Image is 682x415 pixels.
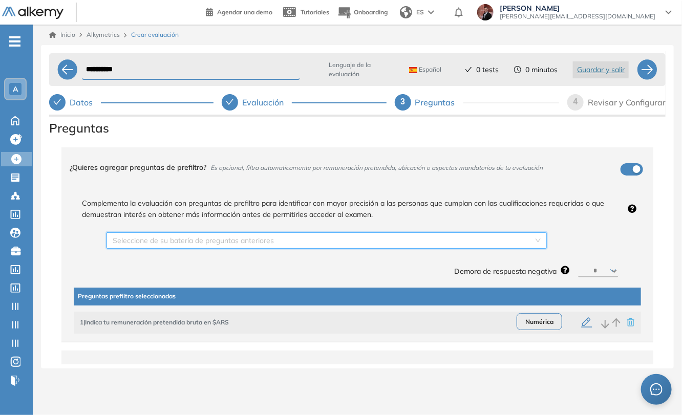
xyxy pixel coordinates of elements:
img: Logo [2,7,63,19]
span: 4 [573,97,578,106]
span: Demora de respuesta negativa [454,266,557,277]
span: Preguntas [49,119,666,137]
button: Guardar y salir [573,61,629,78]
div: 4Revisar y Configurar [567,94,666,111]
div: Revisar y Configurar [588,94,666,111]
span: 0 minutos [525,64,558,75]
span: 3 [400,97,405,106]
div: ¿Quieres agregar preguntas adicionales?Es opcional, carga tu propio desafío, solicitá una video p... [61,351,653,390]
span: Es opcional, filtra automaticamente por remuneración pretendida, ubicación o aspectos mandatorios... [210,164,543,171]
span: ES [416,8,424,17]
img: world [400,6,412,18]
div: Datos [70,94,101,111]
span: Indica tu remuneración pretendida bruta en $ARS [80,318,229,327]
div: 3Preguntas [395,94,559,111]
span: [PERSON_NAME] [500,4,655,12]
span: check [226,98,234,106]
span: A [13,85,18,93]
span: clock-circle [514,66,521,73]
img: ESP [409,67,417,73]
div: Evaluación [242,94,292,111]
span: check [53,98,61,106]
a: Agendar una demo [206,5,272,17]
span: Onboarding [354,8,388,16]
span: Agendar una demo [217,8,272,16]
button: Onboarding [337,2,388,24]
span: Tutoriales [301,8,329,16]
span: Numérica [517,313,562,330]
span: Complementa la evaluación con preguntas de prefiltro para identificar con mayor precisión a las p... [74,198,624,220]
div: ¿Quieres agregar preguntas de prefiltro?Es opcional, filtra automaticamente por remuneración pret... [61,147,653,191]
span: check [465,66,472,73]
a: Inicio [49,30,75,39]
span: 0 tests [476,64,499,75]
span: message [650,383,663,396]
div: Evaluación [222,94,386,111]
span: Preguntas prefiltro seleccionadas [74,288,641,305]
span: Crear evaluación [131,30,179,39]
span: Español [409,65,441,74]
span: Guardar y salir [577,64,625,75]
span: Alkymetrics [87,31,120,38]
div: Preguntas [415,94,463,111]
span: Lenguaje de la evaluación [329,60,395,79]
img: arrow [428,10,434,14]
span: [PERSON_NAME][EMAIL_ADDRESS][DOMAIN_NAME] [500,12,655,20]
div: Datos [49,94,214,111]
i: - [9,40,20,42]
span: ¿Quieres agregar preguntas de prefiltro? [70,163,206,172]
